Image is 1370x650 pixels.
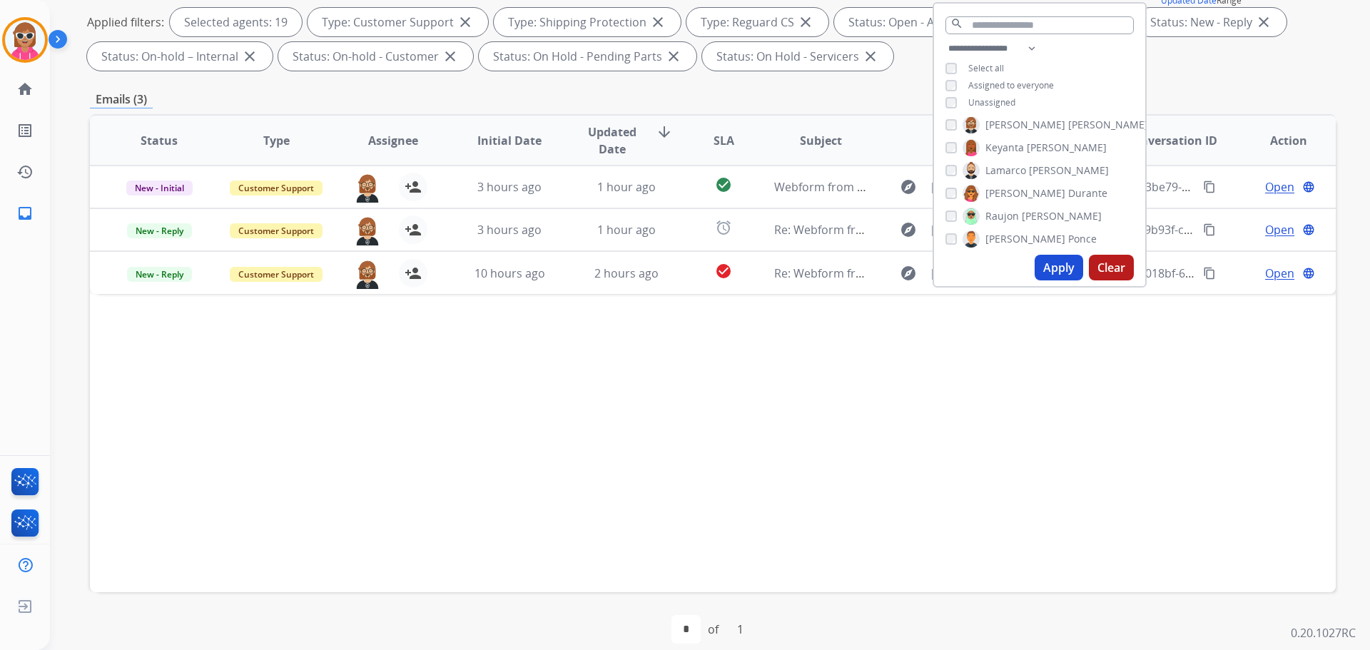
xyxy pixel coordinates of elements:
[16,205,34,222] mat-icon: inbox
[726,615,755,644] div: 1
[1219,116,1336,166] th: Action
[87,14,164,31] p: Applied filters:
[714,132,734,149] span: SLA
[1089,255,1134,280] button: Clear
[774,179,1097,195] span: Webform from [EMAIL_ADDRESS][DOMAIN_NAME] on [DATE]
[1136,8,1287,36] div: Status: New - Reply
[127,223,192,238] span: New - Reply
[800,132,842,149] span: Subject
[580,123,645,158] span: Updated Date
[170,8,302,36] div: Selected agents: 19
[686,8,828,36] div: Type: Reguard CS
[985,232,1065,246] span: [PERSON_NAME]
[1255,14,1272,31] mat-icon: close
[985,141,1024,155] span: Keyanta
[1302,223,1315,236] mat-icon: language
[442,48,459,65] mat-icon: close
[1265,265,1294,282] span: Open
[230,181,323,195] span: Customer Support
[475,265,545,281] span: 10 hours ago
[477,132,542,149] span: Initial Date
[241,48,258,65] mat-icon: close
[649,14,666,31] mat-icon: close
[931,265,1078,282] span: [EMAIL_ADDRESS][DOMAIN_NAME]
[931,178,1078,195] span: [EMAIL_ADDRESS][DOMAIN_NAME]
[1068,186,1107,200] span: Durante
[1203,267,1216,280] mat-icon: content_copy
[141,132,178,149] span: Status
[405,178,422,195] mat-icon: person_add
[1068,118,1148,132] span: [PERSON_NAME]
[353,259,382,289] img: agent-avatar
[494,8,681,36] div: Type: Shipping Protection
[1029,163,1109,178] span: [PERSON_NAME]
[16,163,34,181] mat-icon: history
[950,17,963,30] mat-icon: search
[985,186,1065,200] span: [PERSON_NAME]
[1068,232,1097,246] span: Ponce
[263,132,290,149] span: Type
[774,222,1117,238] span: Re: Webform from [EMAIL_ADDRESS][DOMAIN_NAME] on [DATE]
[1265,178,1294,195] span: Open
[715,219,732,236] mat-icon: alarm
[353,173,382,203] img: agent-avatar
[353,215,382,245] img: agent-avatar
[862,48,879,65] mat-icon: close
[90,91,153,108] p: Emails (3)
[797,14,814,31] mat-icon: close
[457,14,474,31] mat-icon: close
[278,42,473,71] div: Status: On-hold - Customer
[968,79,1054,91] span: Assigned to everyone
[665,48,682,65] mat-icon: close
[985,118,1065,132] span: [PERSON_NAME]
[87,42,273,71] div: Status: On-hold – Internal
[126,181,193,195] span: New - Initial
[1027,141,1107,155] span: [PERSON_NAME]
[368,132,418,149] span: Assignee
[230,223,323,238] span: Customer Support
[230,267,323,282] span: Customer Support
[968,62,1004,74] span: Select all
[702,42,893,71] div: Status: On Hold - Servicers
[405,265,422,282] mat-icon: person_add
[1035,255,1083,280] button: Apply
[900,265,917,282] mat-icon: explore
[900,221,917,238] mat-icon: explore
[477,179,542,195] span: 3 hours ago
[594,265,659,281] span: 2 hours ago
[1126,132,1217,149] span: Conversation ID
[985,163,1026,178] span: Lamarco
[16,122,34,139] mat-icon: list_alt
[1302,267,1315,280] mat-icon: language
[597,222,656,238] span: 1 hour ago
[16,81,34,98] mat-icon: home
[1265,221,1294,238] span: Open
[477,222,542,238] span: 3 hours ago
[985,209,1019,223] span: Raujon
[308,8,488,36] div: Type: Customer Support
[1302,181,1315,193] mat-icon: language
[834,8,974,36] div: Status: Open - All
[1291,624,1356,641] p: 0.20.1027RC
[774,265,1117,281] span: Re: Webform from [EMAIL_ADDRESS][DOMAIN_NAME] on [DATE]
[479,42,696,71] div: Status: On Hold - Pending Parts
[1022,209,1102,223] span: [PERSON_NAME]
[127,267,192,282] span: New - Reply
[1203,181,1216,193] mat-icon: content_copy
[5,20,45,60] img: avatar
[656,123,673,141] mat-icon: arrow_downward
[715,263,732,280] mat-icon: check_circle
[715,176,732,193] mat-icon: check_circle
[900,178,917,195] mat-icon: explore
[931,221,1078,238] span: [EMAIL_ADDRESS][DOMAIN_NAME]
[968,96,1015,108] span: Unassigned
[708,621,719,638] div: of
[405,221,422,238] mat-icon: person_add
[1203,223,1216,236] mat-icon: content_copy
[597,179,656,195] span: 1 hour ago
